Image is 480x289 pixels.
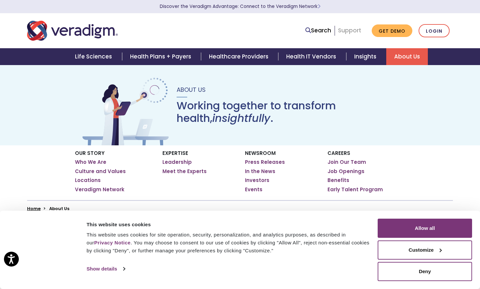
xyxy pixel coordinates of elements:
a: Benefits [327,177,349,184]
span: Learn More [318,3,321,10]
button: Customize [378,240,472,260]
a: Support [338,26,361,34]
a: Locations [75,177,101,184]
div: This website uses cookies [86,221,370,229]
a: Login [419,24,450,38]
a: Press Releases [245,159,285,165]
a: Join Our Team [327,159,366,165]
a: Investors [245,177,269,184]
a: Health IT Vendors [278,48,346,65]
div: This website uses cookies for site operation, security, personalization, and analytics purposes, ... [86,231,370,255]
a: Who We Are [75,159,106,165]
a: Home [27,205,41,212]
a: Life Sciences [67,48,122,65]
a: In the News [245,168,275,175]
a: About Us [386,48,428,65]
button: Deny [378,262,472,281]
a: Culture and Values [75,168,126,175]
h1: Working together to transform health, . [177,99,400,125]
button: Allow all [378,219,472,238]
em: insightfully [212,111,270,126]
a: Get Demo [372,24,412,37]
span: About Us [177,86,206,94]
a: Meet the Experts [162,168,207,175]
a: Health Plans + Payers [122,48,201,65]
a: Leadership [162,159,192,165]
a: Events [245,186,262,193]
a: Early Talent Program [327,186,383,193]
a: Insights [346,48,386,65]
a: Healthcare Providers [201,48,278,65]
a: Job Openings [327,168,364,175]
img: Veradigm logo [27,20,118,42]
a: Veradigm Network [75,186,124,193]
a: Privacy Notice [94,240,130,245]
a: Discover the Veradigm Advantage: Connect to the Veradigm NetworkLearn More [160,3,321,10]
a: Show details [86,264,125,274]
a: Search [305,26,331,35]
